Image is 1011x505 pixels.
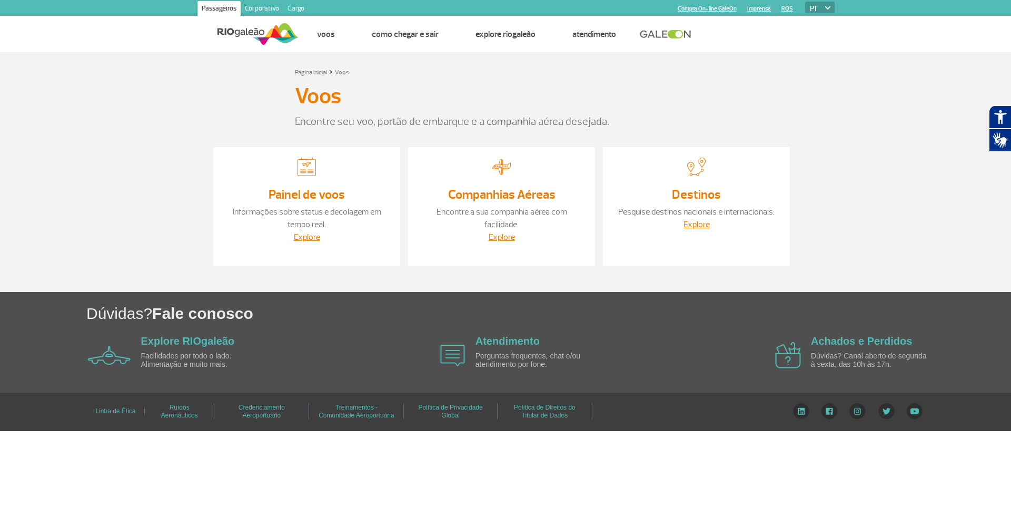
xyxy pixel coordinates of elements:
[440,345,465,366] img: airplane icon
[475,29,536,40] a: Explore RIOgaleão
[907,403,923,419] img: YouTube
[618,207,775,217] a: Pesquise destinos nacionais e internacionais.
[86,303,1011,324] h1: Dúvidas?
[448,187,556,202] a: Companhias Aéreas
[678,5,737,12] a: Compra On-line GaleOn
[989,105,1011,152] div: Plugin de acessibilidade da Hand Talk.
[241,1,283,18] a: Corporativo
[294,232,320,242] a: Explore
[295,83,341,110] h3: Voos
[88,346,131,365] img: airplane icon
[152,305,253,322] span: Fale conosco
[95,404,135,419] a: Linha de Ética
[572,29,616,40] a: Atendimento
[197,1,241,18] a: Passageiros
[878,403,895,419] img: Twitter
[329,65,333,77] a: >
[141,352,262,368] p: Facilidades por todo o lado. Alimentação e muito mais.
[849,403,866,419] img: Instagram
[514,400,576,423] a: Política de Direitos do Titular de Dados
[793,403,809,419] img: LinkedIn
[747,5,771,12] a: Imprensa
[489,232,515,242] a: Explore
[437,207,567,230] a: Encontre a sua companhia aérea com facilidade.
[239,400,285,423] a: Credenciamento Aeroportuário
[419,400,483,423] a: Política de Privacidade Global
[295,114,716,130] p: Encontre seu voo, portão de embarque e a companhia aérea desejada.
[317,29,335,40] a: Voos
[989,105,1011,129] button: Abrir recursos assistivos.
[989,129,1011,152] button: Abrir tradutor de língua de sinais.
[821,403,837,419] img: Facebook
[269,187,345,202] a: Painel de voos
[683,219,710,230] a: Explore
[319,400,394,423] a: Treinamentos - Comunidade Aeroportuária
[781,5,793,12] a: RQS
[141,335,235,347] a: Explore RIOgaleão
[811,352,932,368] p: Dúvidas? Canal aberto de segunda à sexta, das 10h às 17h.
[775,342,801,368] img: airplane icon
[283,1,309,18] a: Cargo
[811,335,912,347] a: Achados e Perdidos
[295,69,327,76] a: Página inicial
[335,69,349,76] a: Voos
[372,29,439,40] a: Como chegar e sair
[475,335,540,347] a: Atendimento
[672,187,721,202] a: Destinos
[233,207,381,230] a: Informações sobre status e decolagem em tempo real.
[475,352,597,368] p: Perguntas frequentes, chat e/ou atendimento por fone.
[161,400,198,423] a: Ruídos Aeronáuticos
